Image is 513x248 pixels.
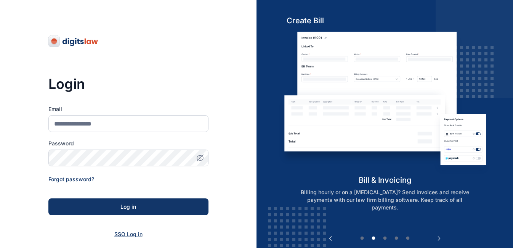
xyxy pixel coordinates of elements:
button: 5 [404,235,412,242]
label: Email [48,105,208,113]
p: Billing hourly or on a [MEDICAL_DATA]? Send invoices and receive payments with our law firm billi... [287,188,483,211]
img: bill-and-invoicin [279,32,491,175]
img: digitslaw-logo [48,35,99,47]
h5: bill & invoicing [279,175,491,185]
div: Log in [61,203,196,211]
button: 2 [370,235,377,242]
button: 3 [381,235,389,242]
a: SSO Log in [114,231,143,237]
button: 1 [358,235,366,242]
h5: Create Bill [279,15,491,26]
button: Log in [48,198,208,215]
button: 4 [393,235,400,242]
button: Next [435,235,443,242]
a: Forgot password? [48,176,94,182]
label: Password [48,140,208,147]
button: Previous [327,235,334,242]
h3: Login [48,76,208,92]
